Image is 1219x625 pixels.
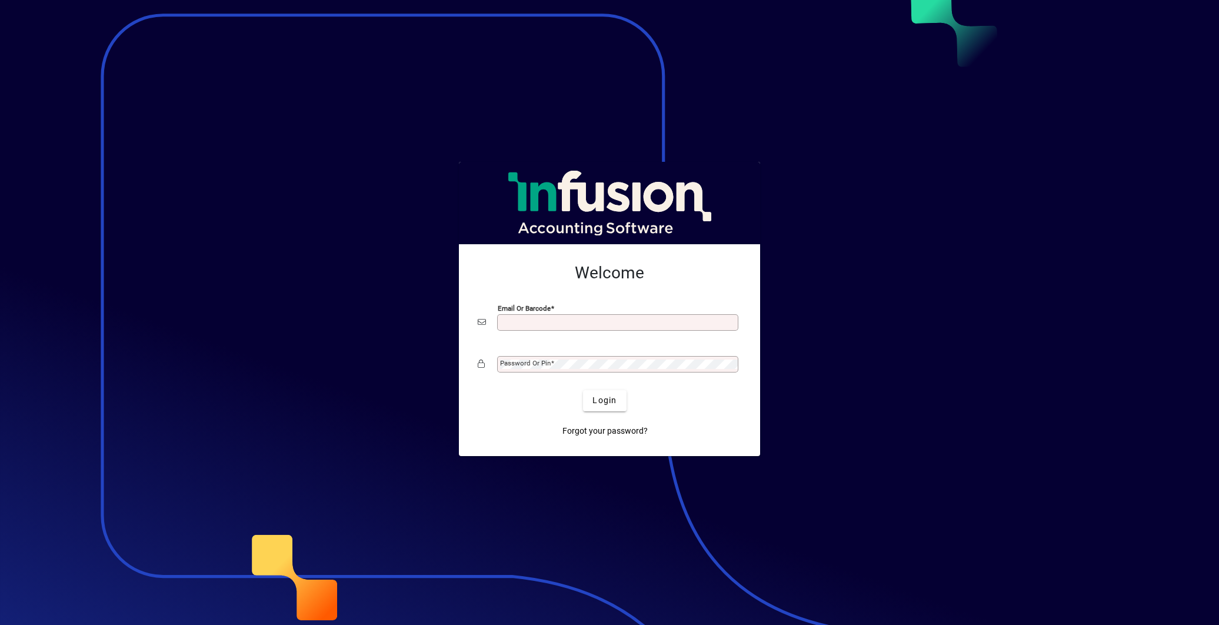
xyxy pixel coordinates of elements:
[562,425,648,437] span: Forgot your password?
[498,304,551,312] mat-label: Email or Barcode
[478,263,741,283] h2: Welcome
[558,421,652,442] a: Forgot your password?
[592,394,617,407] span: Login
[583,390,626,411] button: Login
[500,359,551,367] mat-label: Password or Pin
